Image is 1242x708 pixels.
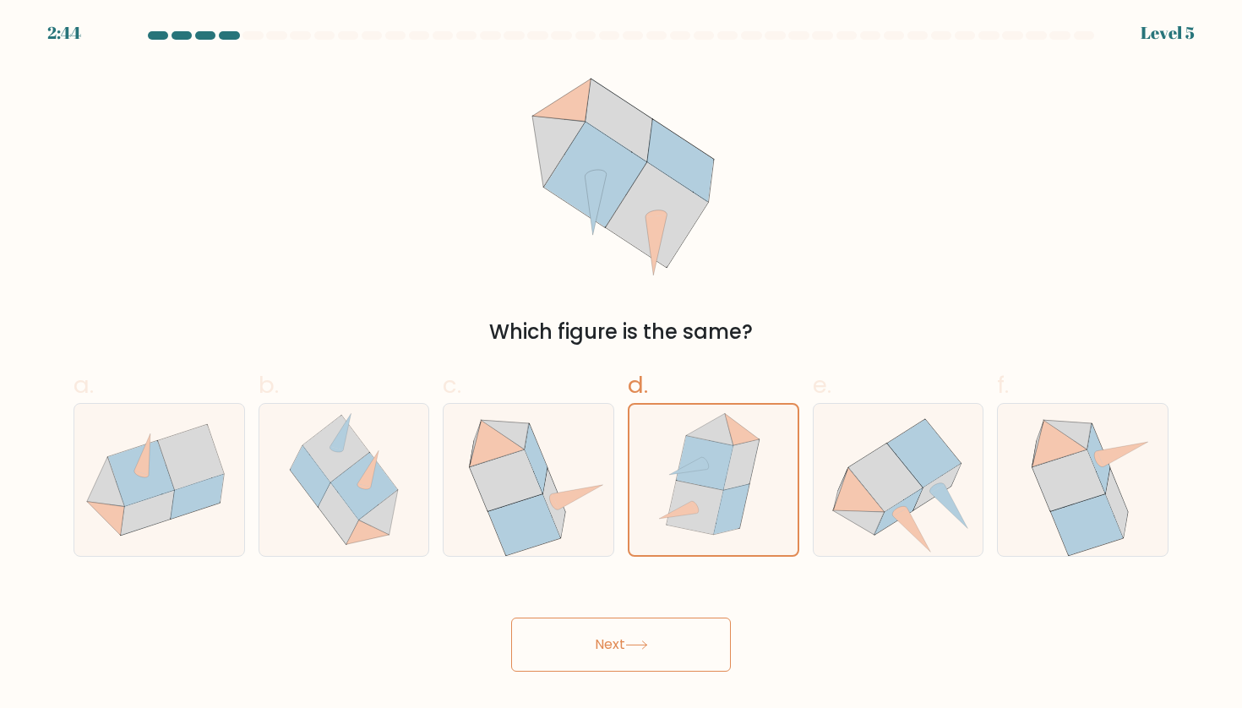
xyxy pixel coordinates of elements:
span: b. [259,368,279,401]
span: a. [74,368,94,401]
button: Next [511,618,731,672]
div: Which figure is the same? [84,317,1158,347]
div: 2:44 [47,20,81,46]
span: e. [813,368,831,401]
span: d. [628,368,648,401]
span: c. [443,368,461,401]
div: Level 5 [1141,20,1195,46]
span: f. [997,368,1009,401]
